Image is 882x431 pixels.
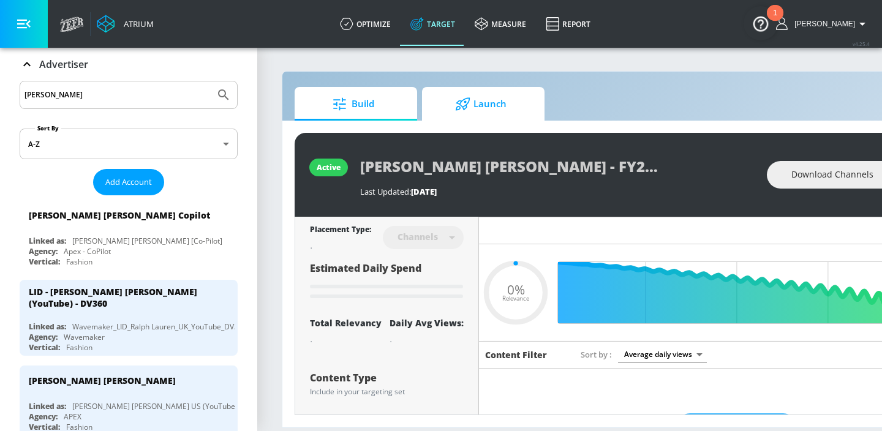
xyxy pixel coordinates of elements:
[72,321,247,332] div: Wavemaker_LID_Ralph Lauren_UK_YouTube_DV360
[29,209,210,221] div: [PERSON_NAME] [PERSON_NAME] Copilot
[853,40,870,47] span: v 4.25.4
[507,283,525,296] span: 0%
[411,186,437,197] span: [DATE]
[29,236,66,246] div: Linked as:
[29,257,60,267] div: Vertical:
[64,411,81,422] div: APEX
[20,47,238,81] div: Advertiser
[773,13,777,29] div: 1
[72,236,222,246] div: [PERSON_NAME] [PERSON_NAME] [Co-Pilot]
[536,2,600,46] a: Report
[29,321,66,332] div: Linked as:
[790,20,855,28] span: login as: anthony.rios@zefr.com
[105,175,152,189] span: Add Account
[66,342,92,353] div: Fashion
[307,89,400,119] span: Build
[310,373,464,383] div: Content Type
[64,332,105,342] div: Wavemaker
[310,224,371,237] div: Placement Type:
[434,89,527,119] span: Launch
[119,18,154,29] div: Atrium
[465,2,536,46] a: measure
[29,342,60,353] div: Vertical:
[401,2,465,46] a: Target
[390,317,464,329] div: Daily Avg Views:
[20,200,238,270] div: [PERSON_NAME] [PERSON_NAME] CopilotLinked as:[PERSON_NAME] [PERSON_NAME] [Co-Pilot]Agency:Apex - ...
[64,246,111,257] div: Apex - CoPilot
[29,246,58,257] div: Agency:
[20,280,238,356] div: LID - [PERSON_NAME] [PERSON_NAME] (YouTube) - DV360Linked as:Wavemaker_LID_Ralph Lauren_UK_YouTub...
[310,317,382,329] div: Total Relevancy
[72,401,238,411] div: [PERSON_NAME] [PERSON_NAME] US (YouTube)
[502,296,529,302] span: Relevance
[20,129,238,159] div: A-Z
[317,162,341,173] div: active
[310,388,464,395] div: Include in your targeting set
[618,346,707,362] div: Average daily views
[97,15,154,33] a: Atrium
[66,257,92,267] div: Fashion
[310,261,464,302] div: Estimated Daily Spend
[310,261,421,275] span: Estimated Daily Spend
[24,87,210,103] input: Search by name
[776,17,870,31] button: [PERSON_NAME]
[485,349,547,361] h6: Content Filter
[581,349,612,360] span: Sort by
[29,375,176,386] div: [PERSON_NAME] [PERSON_NAME]
[330,2,401,46] a: optimize
[93,169,164,195] button: Add Account
[29,401,66,411] div: Linked as:
[391,231,444,242] div: Channels
[39,58,88,71] p: Advertiser
[360,186,755,197] div: Last Updated:
[29,332,58,342] div: Agency:
[791,167,873,182] span: Download Channels
[29,286,217,309] div: LID - [PERSON_NAME] [PERSON_NAME] (YouTube) - DV360
[210,81,237,108] button: Submit Search
[35,124,61,132] label: Sort By
[744,6,778,40] button: Open Resource Center, 1 new notification
[29,411,58,422] div: Agency:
